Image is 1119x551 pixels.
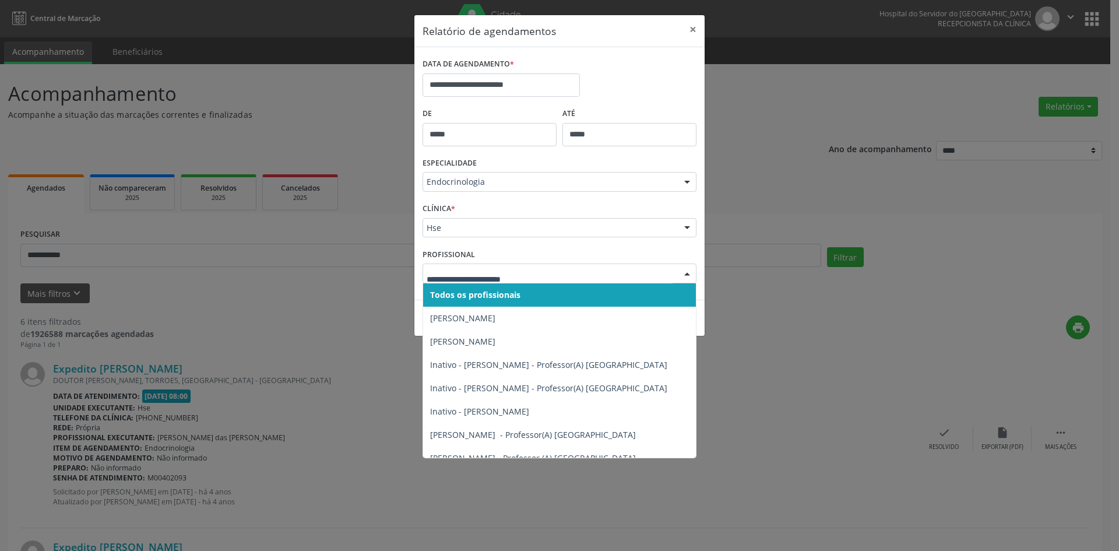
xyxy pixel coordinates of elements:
[423,23,556,38] h5: Relatório de agendamentos
[427,222,673,234] span: Hse
[423,155,477,173] label: ESPECIALIDADE
[430,382,667,394] span: Inativo - [PERSON_NAME] - Professor(A) [GEOGRAPHIC_DATA]
[430,359,667,370] span: Inativo - [PERSON_NAME] - Professor(A) [GEOGRAPHIC_DATA]
[427,176,673,188] span: Endocrinologia
[423,200,455,218] label: CLÍNICA
[430,336,495,347] span: [PERSON_NAME]
[423,105,557,123] label: De
[430,429,636,440] span: [PERSON_NAME] - Professor(A) [GEOGRAPHIC_DATA]
[430,406,529,417] span: Inativo - [PERSON_NAME]
[423,245,475,264] label: PROFISSIONAL
[562,105,696,123] label: ATÉ
[430,452,636,464] span: [PERSON_NAME] - Professor (A) [GEOGRAPHIC_DATA]
[430,313,495,324] span: [PERSON_NAME]
[423,55,514,73] label: DATA DE AGENDAMENTO
[681,15,705,44] button: Close
[430,289,520,300] span: Todos os profissionais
